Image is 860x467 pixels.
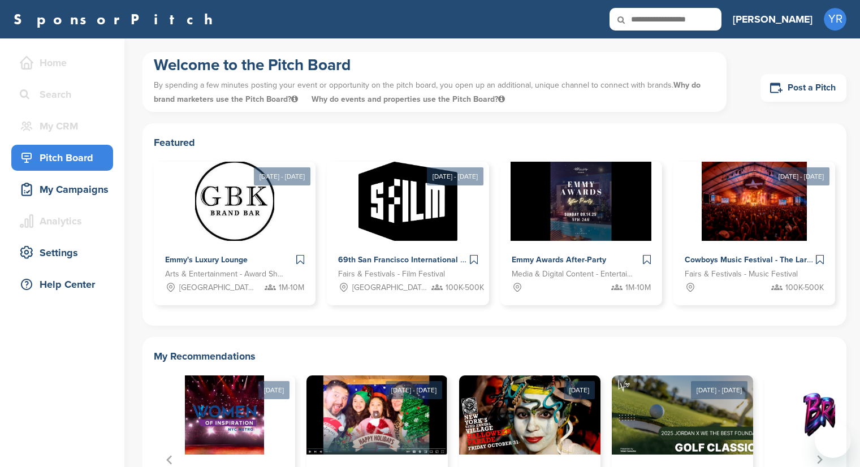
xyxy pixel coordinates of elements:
div: [DATE] [564,381,595,399]
div: [DATE] [258,381,289,399]
a: Search [11,81,113,107]
iframe: Button to launch messaging window [815,422,851,458]
div: [DATE] - [DATE] [254,167,310,185]
div: [DATE] - [DATE] [386,381,442,399]
span: Fairs & Festivals - Music Festival [685,268,798,280]
div: My CRM [17,116,113,136]
img: Sponsorpitch & [511,162,651,241]
a: [DATE] - [DATE] Sponsorpitch & 69th San Francisco International Film Festival Fairs & Festivals -... [327,144,489,305]
a: SponsorPitch [14,12,220,27]
img: Sponsorpitch & [358,162,457,241]
span: 1M-10M [625,282,651,294]
span: YR [824,8,846,31]
p: By spending a few minutes posting your event or opportunity on the pitch board, you open up an ad... [154,75,715,109]
a: Pitch Board [11,145,113,171]
div: Analytics [17,211,113,231]
span: Arts & Entertainment - Award Show [165,268,287,280]
span: 100K-500K [446,282,484,294]
h2: Featured [154,135,835,150]
span: [GEOGRAPHIC_DATA], [GEOGRAPHIC_DATA] [179,282,256,294]
span: 1M-10M [279,282,304,294]
h2: My Recommendations [154,348,835,364]
img: Sponsorpitch & [612,375,770,455]
span: Emmy's Luxury Lounge [165,255,248,265]
h3: [PERSON_NAME] [733,11,813,27]
div: [DATE] - [DATE] [773,167,829,185]
span: 69th San Francisco International Film Festival [338,255,507,265]
span: Fairs & Festivals - Film Festival [338,268,445,280]
a: Help Center [11,271,113,297]
img: Sponsorpitch & [459,375,600,455]
a: [DATE] - [DATE] Sponsorpitch & Emmy's Luxury Lounge Arts & Entertainment - Award Show [GEOGRAPHIC... [154,144,316,305]
span: Emmy Awards After-Party [512,255,606,265]
a: My CRM [11,113,113,139]
img: Sponsorpitch & [702,162,807,241]
span: [GEOGRAPHIC_DATA], [GEOGRAPHIC_DATA] [352,282,429,294]
a: [DATE] - [DATE] Sponsorpitch & Cowboys Music Festival - The Largest 11 Day Music Festival in [GEO... [673,144,835,305]
a: Settings [11,240,113,266]
div: Home [17,53,113,73]
div: Search [17,84,113,105]
div: [DATE] - [DATE] [691,381,747,399]
img: Sponsorpitch & [185,375,264,455]
div: Help Center [17,274,113,295]
span: 100K-500K [785,282,824,294]
a: Home [11,50,113,76]
span: Media & Digital Content - Entertainment [512,268,634,280]
img: Sponsorpitch & [195,162,274,241]
a: [PERSON_NAME] [733,7,813,32]
div: [DATE] - [DATE] [427,167,483,185]
a: Analytics [11,208,113,234]
div: Pitch Board [17,148,113,168]
a: Post a Pitch [760,74,846,102]
a: Sponsorpitch & Emmy Awards After-Party Media & Digital Content - Entertainment 1M-10M [500,162,662,305]
span: Why do events and properties use the Pitch Board? [312,94,505,104]
a: My Campaigns [11,176,113,202]
img: Sponsorpitch & [306,375,448,455]
div: Settings [17,243,113,263]
h1: Welcome to the Pitch Board [154,55,715,75]
div: My Campaigns [17,179,113,200]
